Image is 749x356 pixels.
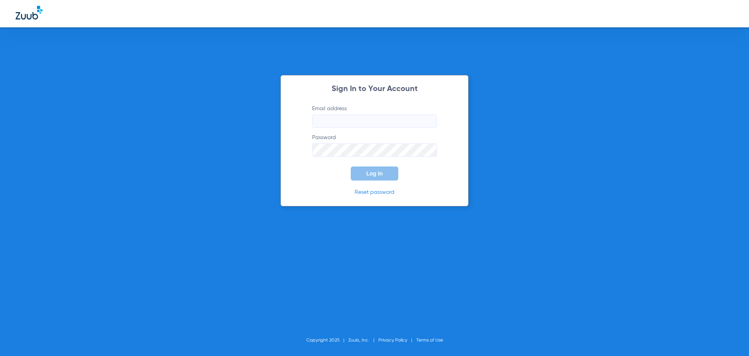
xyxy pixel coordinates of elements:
img: Zuub Logo [16,6,43,20]
a: Reset password [355,190,394,195]
span: Log In [366,170,383,177]
input: Email address [312,114,437,128]
button: Log In [351,166,398,181]
li: Zuub, Inc. [348,336,378,344]
h2: Sign In to Your Account [300,85,449,93]
label: Password [312,134,437,157]
input: Password [312,143,437,157]
a: Privacy Policy [378,338,407,343]
label: Email address [312,105,437,128]
li: Copyright 2025 [306,336,348,344]
a: Terms of Use [416,338,443,343]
